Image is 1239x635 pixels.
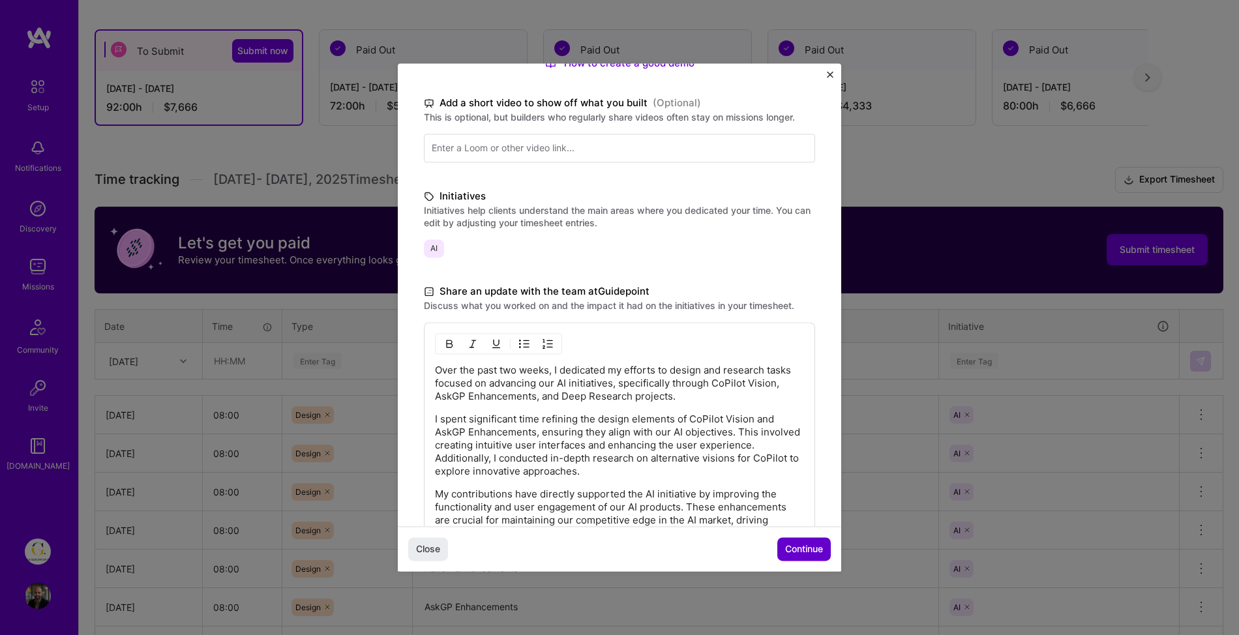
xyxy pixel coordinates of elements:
[435,488,804,540] p: My contributions have directly supported the AI initiative by improving the functionality and use...
[777,538,831,561] button: Continue
[543,338,553,349] img: OL
[491,338,501,349] img: Underline
[408,538,448,561] button: Close
[424,111,815,123] label: This is optional, but builders who regularly share videos often stay on missions longer.
[424,204,815,229] label: Initiatives help clients understand the main areas where you dedicated your time. You can edit by...
[468,338,478,349] img: Italic
[424,96,434,111] i: icon TvBlack
[424,134,815,162] input: Enter a Loom or other video link...
[424,95,815,111] label: Add a short video to show off what you built
[827,71,833,85] button: Close
[545,58,556,68] img: How to create a good demo
[444,338,455,349] img: Bold
[424,189,434,204] i: icon TagBlack
[424,188,815,204] label: Initiatives
[424,239,444,258] span: AI
[785,543,823,556] span: Continue
[435,364,804,403] p: Over the past two weeks, I dedicated my efforts to design and research tasks focused on advancing...
[545,57,694,69] a: How to create a good demo
[424,284,815,299] label: Share an update with the team at Guidepoint
[519,338,530,349] img: UL
[424,299,815,312] label: Discuss what you worked on and the impact it had on the initiatives in your timesheet.
[416,543,440,556] span: Close
[653,95,701,111] span: (Optional)
[424,284,434,299] i: icon DocumentBlack
[435,413,804,478] p: I spent significant time refining the design elements of CoPilot Vision and AskGP Enhancements, e...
